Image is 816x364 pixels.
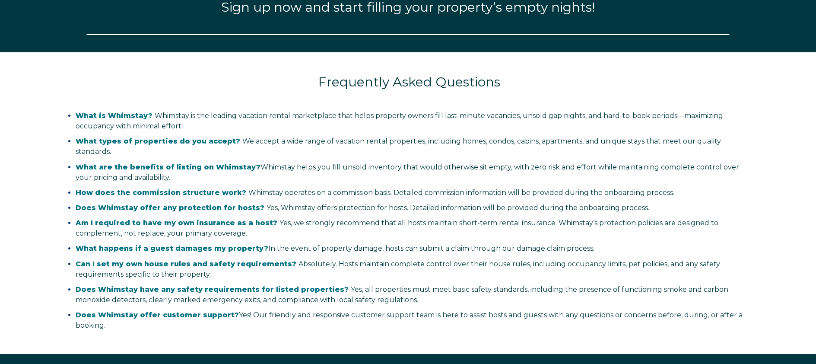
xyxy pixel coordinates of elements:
[76,285,349,294] span: Does Whimstay have any safety requirements for listed properties?
[76,137,721,156] span: We accept a wide range of vacation rental properties, including homes, condos, cabins, apartments...
[76,163,739,182] span: Whimstay helps you fill unsold inventory that would otherwise sit empty, with zero risk and effor...
[318,74,500,90] span: Frequently Asked Questions
[76,112,152,120] span: What is Whimstay?
[76,260,296,268] span: Can I set my own house rules and safety requirements?
[76,219,277,227] span: Am I required to have my own insurance as a host?
[76,244,594,252] span: In the event of property damage, hosts can submit a claim through our damage claim process.
[76,311,743,329] span: Yes! Our friendly and responsive customer support team is here to assist hosts and guests with an...
[76,285,728,304] span: Yes, all properties must meet basic safety standards, including the presence of functioning smoke...
[76,112,723,130] span: Whimstay is the leading vacation rental marketplace that helps property owners fill last-minute v...
[76,204,264,212] span: Does Whimstay offer any protection for hosts?
[76,219,718,237] span: Yes, we strongly recommend that all hosts maintain short-term rental insurance. Whimstay’s protec...
[76,163,260,171] strong: What are the benefits of listing on Whimstay?
[76,244,268,252] strong: What happens if a guest damages my property?
[76,260,720,278] span: Absolutely. Hosts maintain complete control over their house rules, including occupancy limits, p...
[76,311,239,319] strong: Does Whimstay offer customer support?
[76,137,240,145] span: What types of properties do you accept?
[76,204,649,212] span: Yes, Whimstay offers protection for hosts. Detailed information will be provided during the onboa...
[76,188,246,197] span: How does the commission structure work?
[76,188,674,197] span: Whimstay operates on a commission basis. Detailed commission information will be provided during ...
